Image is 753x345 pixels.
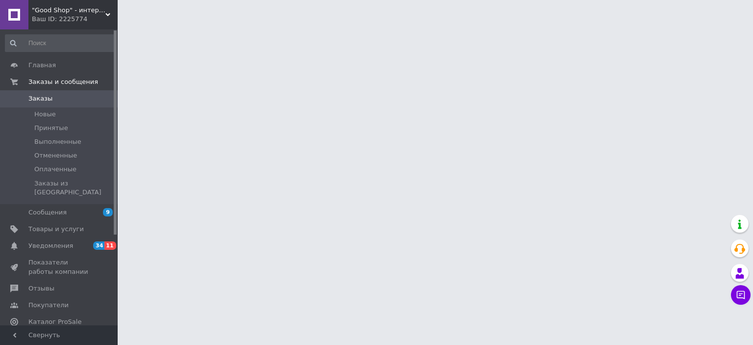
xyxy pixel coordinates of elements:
span: 11 [104,241,116,250]
span: Принятые [34,124,68,133]
span: 34 [93,241,104,250]
span: Заказы и сообщения [28,78,98,86]
span: 9 [103,208,113,216]
span: Показатели работы компании [28,258,91,276]
span: Уведомления [28,241,73,250]
button: Чат с покупателем [731,285,751,305]
span: Оплаченные [34,165,76,174]
span: Заказы [28,94,52,103]
input: Поиск [5,34,116,52]
span: Новые [34,110,56,119]
span: Отмененные [34,151,77,160]
span: Каталог ProSale [28,318,81,326]
span: Отзывы [28,284,54,293]
span: "Good Shop" - интернет-магазин спортивной обуви одежды и аксессуаров. [32,6,105,15]
span: Покупатели [28,301,69,310]
span: Сообщения [28,208,67,217]
div: Ваш ID: 2225774 [32,15,118,24]
span: Товары и услуги [28,225,84,234]
span: Главная [28,61,56,70]
span: Выполненные [34,137,81,146]
span: Заказы из [GEOGRAPHIC_DATA] [34,179,115,197]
